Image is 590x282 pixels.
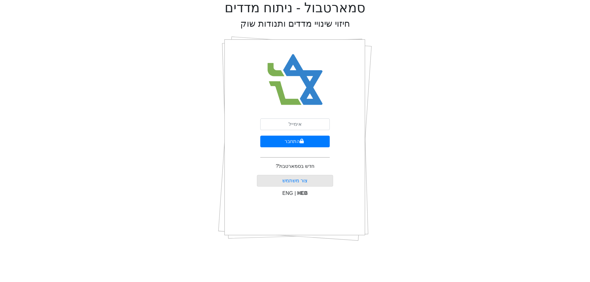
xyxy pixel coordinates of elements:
[294,191,296,196] span: |
[257,175,333,187] button: צור משתמש
[282,191,293,196] span: ENG
[262,46,328,114] img: Smart Bull
[276,163,314,170] p: חדש בסמארטבול?
[297,191,308,196] span: HEB
[240,18,350,29] h2: חיזוי שינויי מדדים ותנודות שוק
[282,178,308,183] a: צור משתמש
[260,118,330,130] input: אימייל
[260,136,330,147] button: התחבר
